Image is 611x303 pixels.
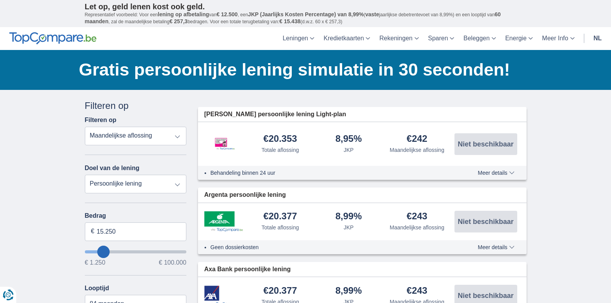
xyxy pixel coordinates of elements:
[459,27,501,50] a: Beleggen
[85,165,139,172] label: Doel van de lening
[263,134,297,145] div: €20.353
[375,27,423,50] a: Rekeningen
[537,27,579,50] a: Meer Info
[319,27,375,50] a: Kredietkaarten
[278,27,319,50] a: Leningen
[458,218,513,225] span: Niet beschikbaar
[472,244,520,250] button: Meer details
[344,146,354,154] div: JKP
[472,170,520,176] button: Meer details
[336,134,362,145] div: 8,95%
[210,169,449,177] li: Behandeling binnen 24 uur
[204,110,346,119] span: [PERSON_NAME] persoonlijke lening Light-plan
[407,134,427,145] div: €242
[423,27,459,50] a: Sparen
[159,260,186,266] span: € 100.000
[85,11,527,25] p: Representatief voorbeeld: Voor een van , een ( jaarlijkse debetrentevoet van 8,99%) en een loopti...
[279,18,301,24] span: € 15.438
[204,211,243,231] img: product.pl.alt Argenta
[85,2,527,11] p: Let op, geld lenen kost ook geld.
[390,146,444,154] div: Maandelijkse aflossing
[85,11,501,24] span: 60 maanden
[407,212,427,222] div: €243
[85,117,117,124] label: Filteren op
[454,211,517,232] button: Niet beschikbaar
[217,11,238,17] span: € 12.500
[204,265,291,274] span: Axa Bank persoonlijke lening
[458,292,513,299] span: Niet beschikbaar
[344,224,354,231] div: JKP
[501,27,537,50] a: Energie
[169,18,188,24] span: € 257,3
[336,286,362,296] div: 8,99%
[79,58,527,82] h1: Gratis persoonlijke lening simulatie in 30 seconden!
[85,250,187,253] input: wantToBorrow
[85,260,105,266] span: € 1.250
[478,244,514,250] span: Meer details
[85,212,187,219] label: Bedrag
[262,146,299,154] div: Totale aflossing
[204,191,286,200] span: Argenta persoonlijke lening
[336,212,362,222] div: 8,99%
[262,224,299,231] div: Totale aflossing
[263,286,297,296] div: €20.377
[204,130,243,158] img: product.pl.alt Leemans Kredieten
[158,11,209,17] span: lening op afbetaling
[454,133,517,155] button: Niet beschikbaar
[478,170,514,176] span: Meer details
[365,11,379,17] span: vaste
[407,286,427,296] div: €243
[210,243,449,251] li: Geen dossierkosten
[390,224,444,231] div: Maandelijkse aflossing
[248,11,364,17] span: JKP (Jaarlijks Kosten Percentage) van 8,99%
[458,141,513,148] span: Niet beschikbaar
[85,285,109,292] label: Looptijd
[589,27,606,50] a: nl
[263,212,297,222] div: €20.377
[85,99,187,112] div: Filteren op
[91,227,95,236] span: €
[9,32,96,45] img: TopCompare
